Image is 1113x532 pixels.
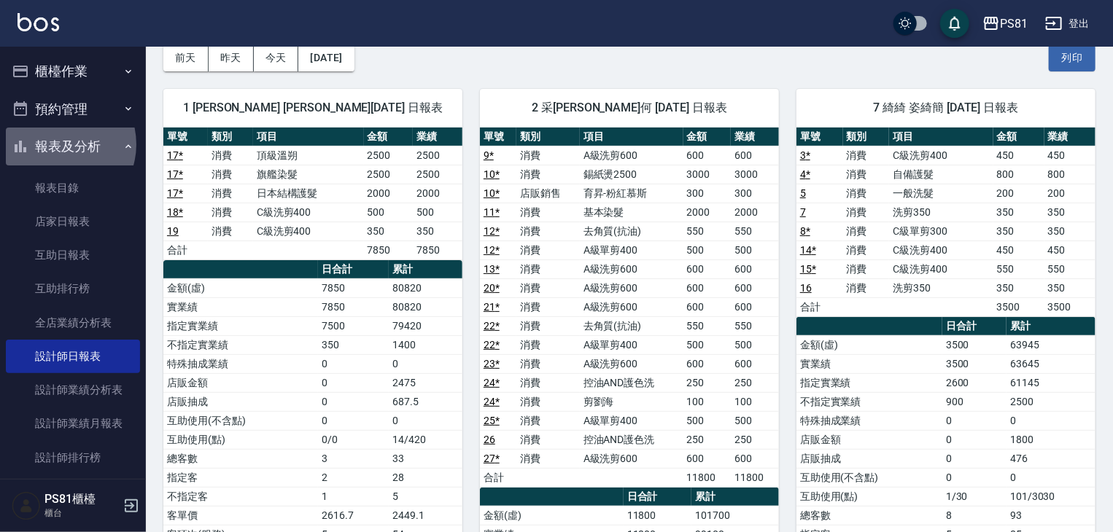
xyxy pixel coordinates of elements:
button: save [940,9,969,38]
td: 金額(虛) [480,506,624,525]
td: 消費 [208,184,252,203]
button: 報表及分析 [6,128,140,165]
td: 0 [318,354,389,373]
td: 350 [993,278,1044,297]
td: 育昇-粉紅慕斯 [580,184,683,203]
td: 消費 [843,203,890,222]
td: 500 [683,240,732,259]
td: 450 [993,146,1044,165]
th: 累計 [691,488,779,506]
td: 3500 [942,335,1007,354]
th: 累計 [1007,317,1095,336]
td: 3000 [731,165,779,184]
td: 2 [318,468,389,487]
th: 金額 [993,128,1044,146]
table: a dense table [480,128,779,488]
td: 500 [731,411,779,430]
td: 550 [993,259,1044,278]
td: 600 [683,146,732,165]
td: 300 [731,184,779,203]
a: 設計師業績分析表 [6,373,140,407]
td: 0 [942,468,1007,487]
td: 消費 [516,430,580,449]
td: 600 [731,278,779,297]
td: 500 [731,335,779,354]
a: 7 [800,206,806,218]
td: 一般洗髮 [889,184,993,203]
td: 3500 [993,297,1044,316]
td: 11800 [683,468,732,487]
td: 店販銷售 [516,184,580,203]
td: 消費 [516,259,580,278]
td: 11800 [731,468,779,487]
span: 2 采[PERSON_NAME]何 [DATE] 日報表 [497,101,761,115]
td: A級洗剪600 [580,354,683,373]
td: 1 [318,487,389,506]
td: 450 [993,240,1044,259]
td: 洗剪350 [889,203,993,222]
td: 250 [731,430,779,449]
th: 類別 [208,128,252,146]
a: 每日收支明細 [6,474,140,508]
td: 錫紙燙2500 [580,165,683,184]
td: 消費 [516,203,580,222]
td: 63945 [1007,335,1095,354]
td: 特殊抽成業績 [163,354,318,373]
td: 2500 [413,165,462,184]
td: A級洗剪600 [580,297,683,316]
td: 350 [1044,278,1095,297]
td: 合計 [163,240,208,259]
a: 全店業績分析表 [6,306,140,340]
img: Person [12,491,41,520]
a: 19 [167,225,179,237]
td: 消費 [516,222,580,240]
td: 350 [364,222,414,240]
th: 日合計 [318,260,389,279]
td: 500 [413,203,462,222]
td: 900 [942,392,1007,411]
td: 剪劉海 [580,392,683,411]
td: 2000 [364,184,414,203]
td: 600 [683,354,732,373]
td: 指定實業績 [163,316,318,335]
td: 600 [683,278,732,297]
td: 7850 [413,240,462,259]
td: 合計 [796,297,843,316]
td: 2449.1 [389,506,462,525]
td: 500 [683,335,732,354]
a: 互助排行榜 [6,272,140,305]
td: 7850 [318,278,389,297]
td: 200 [993,184,1044,203]
td: 2600 [942,373,1007,392]
td: C級洗剪400 [253,203,364,222]
td: 500 [731,240,779,259]
td: A級洗剪600 [580,278,683,297]
td: 450 [1044,240,1095,259]
td: 63645 [1007,354,1095,373]
td: 消費 [516,335,580,354]
td: 250 [731,373,779,392]
td: 消費 [208,146,252,165]
td: 7500 [318,316,389,335]
img: Logo [18,13,59,31]
button: 列印 [1049,44,1095,71]
button: [DATE] [298,44,354,71]
td: 800 [993,165,1044,184]
td: 101700 [691,506,779,525]
td: 0 [1007,468,1095,487]
td: 300 [683,184,732,203]
td: 800 [1044,165,1095,184]
div: PS81 [1000,15,1028,33]
td: 指定實業績 [796,373,942,392]
td: 2500 [364,146,414,165]
td: 總客數 [163,449,318,468]
td: 101/3030 [1007,487,1095,506]
td: 3000 [683,165,732,184]
td: 店販抽成 [796,449,942,468]
td: 旗艦染髮 [253,165,364,184]
td: 0 [389,411,462,430]
td: 2500 [1007,392,1095,411]
td: 687.5 [389,392,462,411]
a: 互助日報表 [6,238,140,272]
button: 櫃檯作業 [6,52,140,90]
